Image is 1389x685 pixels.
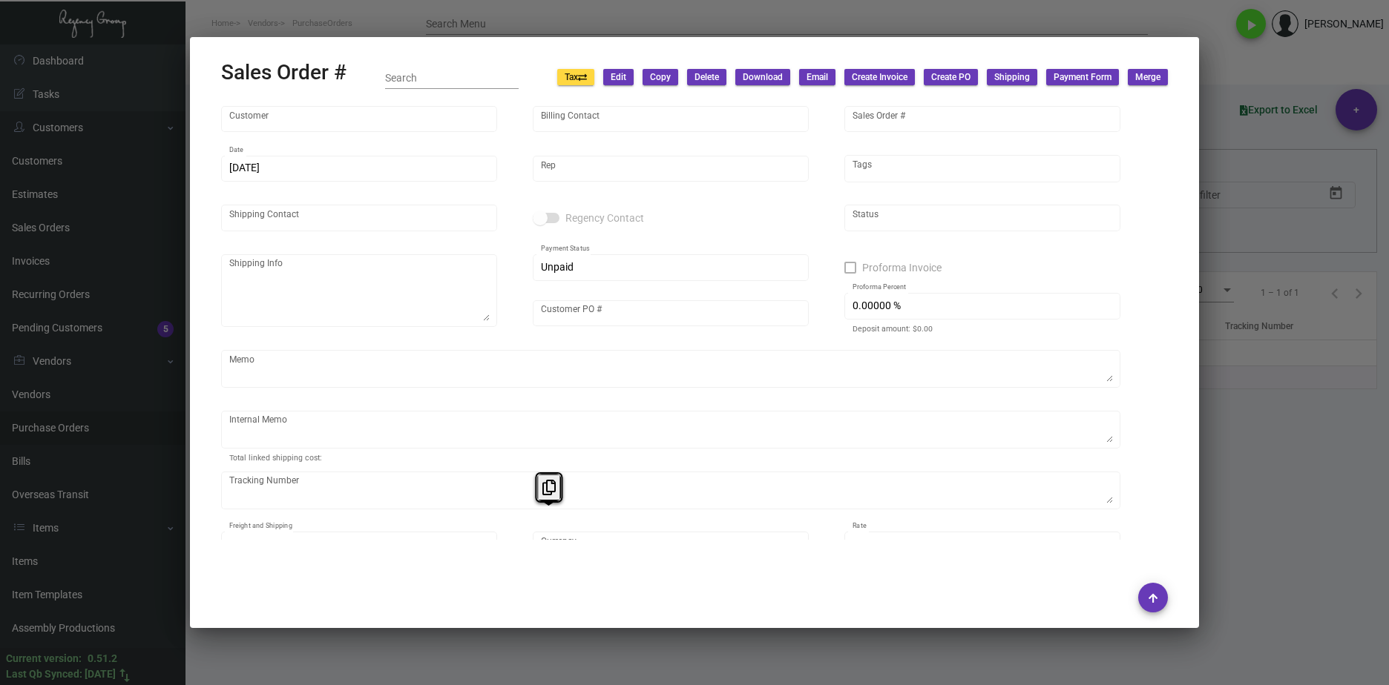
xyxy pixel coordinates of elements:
span: Payment Form [1054,71,1111,84]
button: Payment Form [1046,69,1119,85]
span: Email [807,71,828,84]
i: Copy [542,480,556,495]
button: Create PO [924,69,978,85]
div: Last Qb Synced: [DATE] [6,666,116,682]
span: Copy [650,71,671,84]
div: Current version: [6,651,82,666]
button: Create Invoice [844,69,915,85]
h2: Sales Order # [221,60,347,85]
button: Shipping [987,69,1037,85]
button: Copy [643,69,678,85]
span: Tax [565,71,587,84]
span: Edit [611,71,626,84]
button: Delete [687,69,726,85]
span: Shipping [994,71,1030,84]
span: Regency Contact [565,209,644,227]
span: Download [743,71,783,84]
span: Create PO [931,71,971,84]
div: 0.51.2 [88,651,117,666]
span: Delete [694,71,719,84]
mat-hint: Total linked shipping cost: [229,454,322,463]
button: Tax [557,69,594,85]
button: Download [735,69,790,85]
mat-hint: Deposit amount: $0.00 [853,325,933,334]
button: Merge [1128,69,1168,85]
span: Proforma Invoice [862,259,942,277]
button: Edit [603,69,634,85]
span: Unpaid [541,261,574,273]
span: Create Invoice [852,71,907,84]
button: Email [799,69,835,85]
span: Merge [1135,71,1160,84]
